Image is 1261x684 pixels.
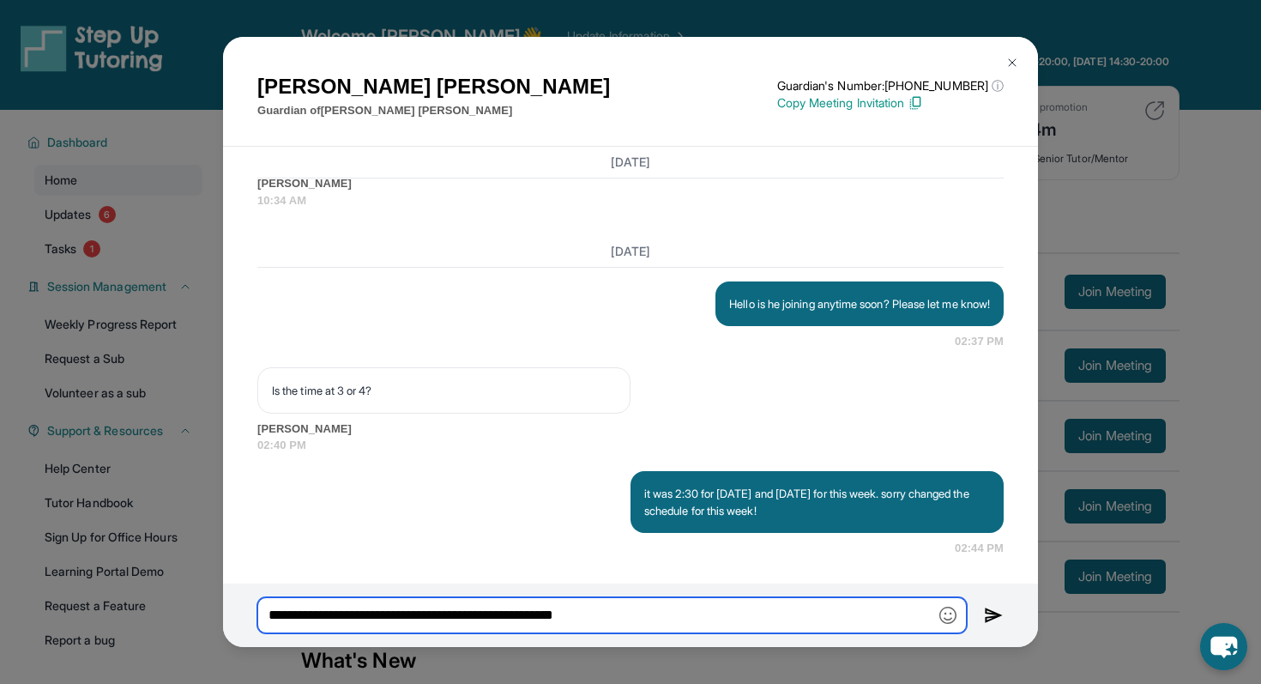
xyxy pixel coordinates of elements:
[992,77,1004,94] span: ⓘ
[257,102,610,119] p: Guardian of [PERSON_NAME] [PERSON_NAME]
[939,607,956,624] img: Emoji
[1005,56,1019,70] img: Close Icon
[257,437,1004,454] span: 02:40 PM
[257,175,1004,192] span: [PERSON_NAME]
[777,94,1004,112] p: Copy Meeting Invitation
[777,77,1004,94] p: Guardian's Number: [PHONE_NUMBER]
[1200,623,1247,670] button: chat-button
[257,192,1004,209] span: 10:34 AM
[272,382,616,399] p: Is the time at 3 or 4?
[955,540,1004,557] span: 02:44 PM
[908,95,923,111] img: Copy Icon
[257,71,610,102] h1: [PERSON_NAME] [PERSON_NAME]
[729,295,990,312] p: Hello is he joining anytime soon? Please let me know!
[257,421,1004,438] span: [PERSON_NAME]
[644,485,990,519] p: it was 2:30 for [DATE] and [DATE] for this week. sorry changed the schedule for this week!
[257,154,1004,171] h3: [DATE]
[984,605,1004,626] img: Send icon
[955,333,1004,350] span: 02:37 PM
[257,243,1004,260] h3: [DATE]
